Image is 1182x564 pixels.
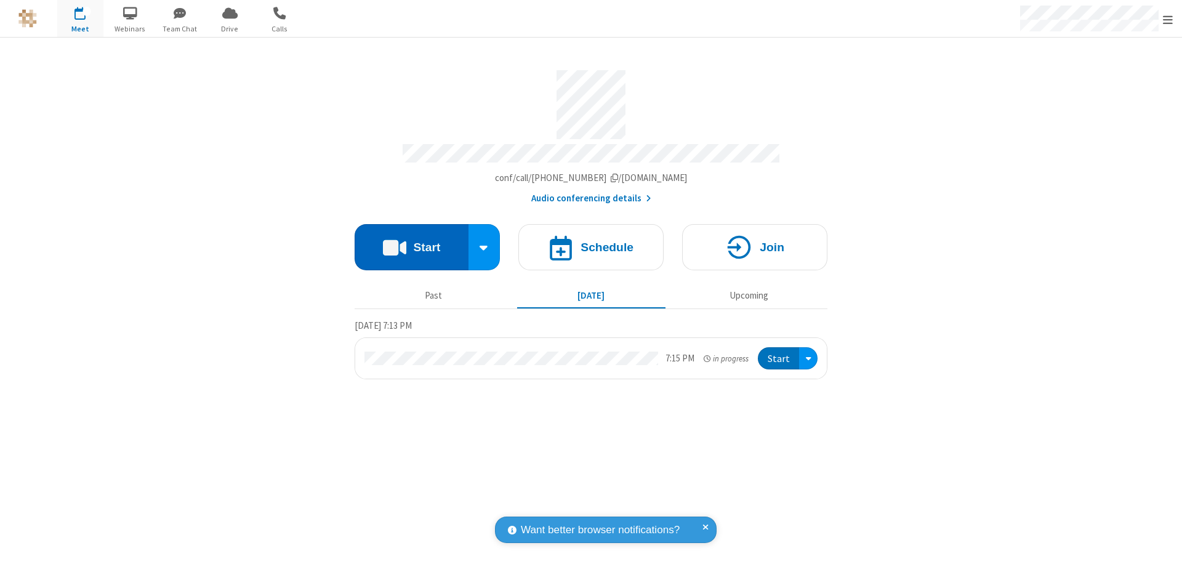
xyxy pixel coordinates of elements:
[758,347,799,370] button: Start
[468,224,501,270] div: Start conference options
[355,320,412,331] span: [DATE] 7:13 PM
[107,23,153,34] span: Webinars
[355,224,468,270] button: Start
[581,241,633,253] h4: Schedule
[531,191,651,206] button: Audio conferencing details
[704,353,749,365] em: in progress
[518,224,664,270] button: Schedule
[257,23,303,34] span: Calls
[517,284,665,307] button: [DATE]
[1151,532,1173,555] iframe: Chat
[495,172,688,183] span: Copy my meeting room link
[760,241,784,253] h4: Join
[665,352,694,366] div: 7:15 PM
[355,318,827,380] section: Today's Meetings
[799,347,818,370] div: Open menu
[675,284,823,307] button: Upcoming
[413,241,440,253] h4: Start
[682,224,827,270] button: Join
[521,522,680,538] span: Want better browser notifications?
[57,23,103,34] span: Meet
[83,7,91,16] div: 1
[207,23,253,34] span: Drive
[157,23,203,34] span: Team Chat
[355,61,827,206] section: Account details
[495,171,688,185] button: Copy my meeting room linkCopy my meeting room link
[18,9,37,28] img: QA Selenium DO NOT DELETE OR CHANGE
[360,284,508,307] button: Past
